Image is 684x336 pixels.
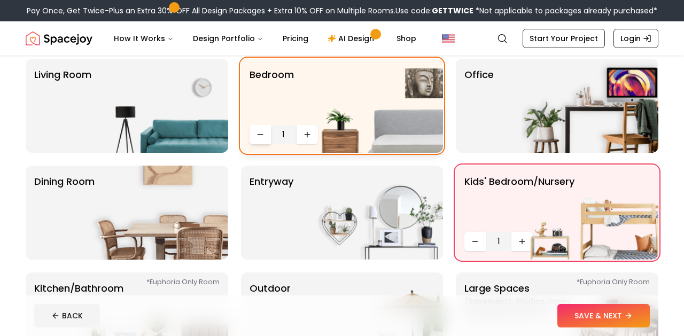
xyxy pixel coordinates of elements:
[395,5,473,16] span: Use code:
[250,67,294,121] p: Bedroom
[319,28,386,49] a: AI Design
[26,28,92,49] a: Spacejoy
[442,32,455,45] img: United States
[522,166,658,260] img: Kids' Bedroom/Nursery
[250,174,293,251] p: entryway
[473,5,657,16] span: *Not applicable to packages already purchased*
[523,29,605,48] a: Start Your Project
[432,5,473,16] b: GETTWICE
[464,67,494,144] p: Office
[27,5,657,16] div: Pay Once, Get Twice-Plus an Extra 30% OFF All Design Packages + Extra 10% OFF on Multiple Rooms.
[511,232,533,251] button: Increase quantity
[275,128,292,141] span: 1
[26,28,92,49] img: Spacejoy Logo
[306,166,443,260] img: entryway
[91,166,228,260] img: Dining Room
[250,125,271,144] button: Decrease quantity
[388,28,425,49] a: Shop
[464,232,486,251] button: Decrease quantity
[184,28,272,49] button: Design Portfolio
[91,59,228,153] img: Living Room
[26,21,658,56] nav: Global
[105,28,182,49] button: How It Works
[297,125,318,144] button: Increase quantity
[34,174,95,251] p: Dining Room
[34,67,91,144] p: Living Room
[490,235,507,248] span: 1
[557,304,650,327] button: SAVE & NEXT
[34,304,100,327] button: BACK
[105,28,425,49] nav: Main
[274,28,317,49] a: Pricing
[522,59,658,153] img: Office
[464,174,574,228] p: Kids' Bedroom/Nursery
[613,29,658,48] a: Login
[306,59,443,153] img: Bedroom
